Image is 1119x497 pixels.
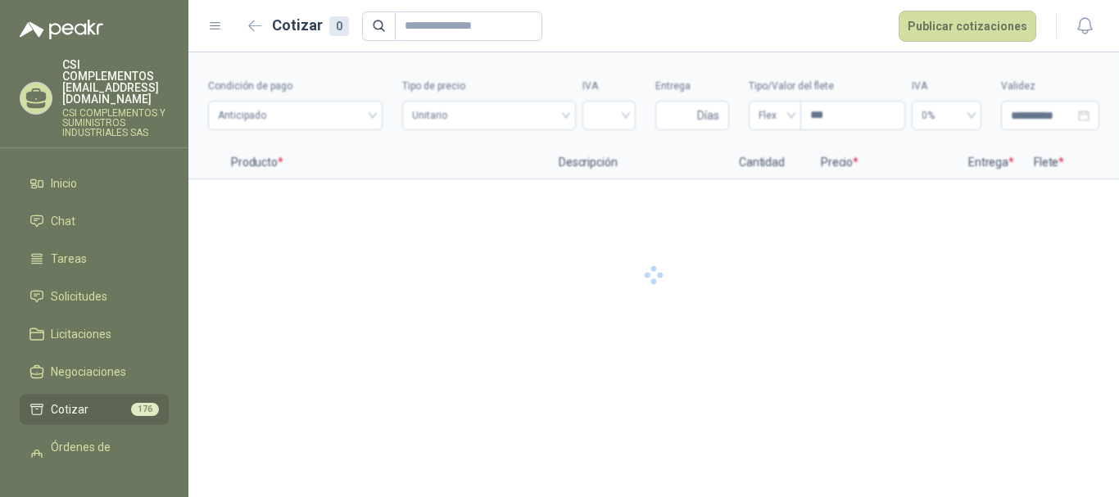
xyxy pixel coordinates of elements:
span: Chat [51,212,75,230]
span: Licitaciones [51,325,111,343]
span: Negociaciones [51,363,126,381]
span: Tareas [51,250,87,268]
a: Órdenes de Compra [20,431,169,481]
p: CSI COMPLEMENTOS Y SUMINISTROS INDUSTRIALES SAS [62,108,169,138]
a: Tareas [20,243,169,274]
div: 0 [329,16,349,36]
span: Cotizar [51,400,88,418]
button: Publicar cotizaciones [899,11,1036,42]
h2: Cotizar [272,14,349,37]
a: Cotizar176 [20,394,169,425]
a: Licitaciones [20,319,169,350]
a: Inicio [20,168,169,199]
a: Chat [20,206,169,237]
a: Solicitudes [20,281,169,312]
span: Solicitudes [51,287,107,305]
p: CSI COMPLEMENTOS [EMAIL_ADDRESS][DOMAIN_NAME] [62,59,169,105]
span: Inicio [51,174,77,192]
img: Logo peakr [20,20,103,39]
a: Negociaciones [20,356,169,387]
span: 176 [131,403,159,416]
span: Órdenes de Compra [51,438,153,474]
